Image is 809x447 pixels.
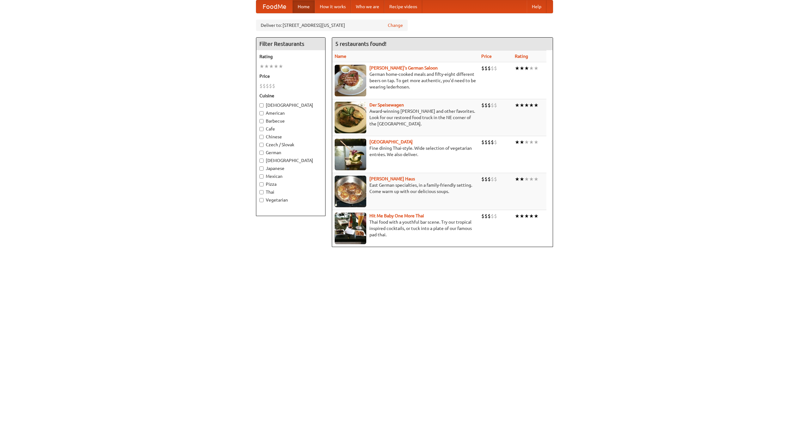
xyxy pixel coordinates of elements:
li: ★ [520,213,524,220]
img: speisewagen.jpg [335,102,366,133]
li: $ [259,82,263,89]
a: Price [481,54,492,59]
li: ★ [529,139,534,146]
li: $ [481,176,484,183]
label: [DEMOGRAPHIC_DATA] [259,157,322,164]
a: Hit Me Baby One More Thai [369,213,424,218]
p: German home-cooked meals and fifty-eight different beers on tap. To get more authentic, you'd nee... [335,71,476,90]
li: ★ [515,102,520,109]
li: ★ [264,63,269,70]
a: How it works [315,0,351,13]
li: ★ [524,65,529,72]
img: esthers.jpg [335,65,366,96]
input: Vegetarian [259,198,264,202]
li: $ [484,139,488,146]
label: Mexican [259,173,322,179]
a: Who we are [351,0,384,13]
li: ★ [259,63,264,70]
li: ★ [278,63,283,70]
li: $ [494,102,497,109]
label: [DEMOGRAPHIC_DATA] [259,102,322,108]
label: Thai [259,189,322,195]
p: Award-winning [PERSON_NAME] and other favorites. Look for our restored food truck in the NE corne... [335,108,476,127]
p: East German specialties, in a family-friendly setting. Come warm up with our delicious soups. [335,182,476,195]
li: $ [272,82,275,89]
li: ★ [524,102,529,109]
li: ★ [515,65,520,72]
ng-pluralize: 5 restaurants found! [335,41,386,47]
label: Pizza [259,181,322,187]
li: $ [488,139,491,146]
li: $ [481,213,484,220]
li: ★ [534,139,538,146]
label: American [259,110,322,116]
li: $ [484,102,488,109]
a: Name [335,54,346,59]
li: $ [481,65,484,72]
li: $ [494,65,497,72]
input: Barbecue [259,119,264,123]
li: $ [481,102,484,109]
li: $ [484,213,488,220]
li: ★ [515,213,520,220]
a: Home [293,0,315,13]
input: Japanese [259,166,264,171]
img: satay.jpg [335,139,366,170]
input: Czech / Slovak [259,143,264,147]
li: ★ [520,139,524,146]
li: $ [494,176,497,183]
li: $ [491,213,494,220]
li: ★ [534,102,538,109]
label: Czech / Slovak [259,142,322,148]
input: [DEMOGRAPHIC_DATA] [259,159,264,163]
h5: Rating [259,53,322,60]
li: $ [494,213,497,220]
li: ★ [274,63,278,70]
label: German [259,149,322,156]
li: $ [484,176,488,183]
input: Mexican [259,174,264,178]
li: ★ [529,65,534,72]
li: $ [484,65,488,72]
li: $ [491,65,494,72]
li: $ [491,102,494,109]
li: ★ [515,139,520,146]
input: American [259,111,264,115]
li: $ [488,213,491,220]
p: Fine dining Thai-style. Wide selection of vegetarian entrées. We also deliver. [335,145,476,158]
label: Barbecue [259,118,322,124]
li: ★ [529,102,534,109]
a: [PERSON_NAME] Haus [369,176,415,181]
h5: Price [259,73,322,79]
label: Cafe [259,126,322,132]
input: Pizza [259,182,264,186]
a: Help [527,0,546,13]
li: $ [481,139,484,146]
a: Rating [515,54,528,59]
li: ★ [529,176,534,183]
a: FoodMe [256,0,293,13]
li: ★ [520,102,524,109]
a: [GEOGRAPHIC_DATA] [369,139,413,144]
li: ★ [534,65,538,72]
li: ★ [269,63,274,70]
li: $ [488,65,491,72]
h4: Filter Restaurants [256,38,325,50]
li: ★ [534,176,538,183]
li: ★ [524,139,529,146]
li: $ [494,139,497,146]
a: Change [388,22,403,28]
li: ★ [520,176,524,183]
a: Der Speisewagen [369,102,404,107]
li: ★ [524,213,529,220]
li: $ [488,176,491,183]
a: [PERSON_NAME]'s German Saloon [369,65,438,70]
li: $ [263,82,266,89]
img: babythai.jpg [335,213,366,244]
a: Recipe videos [384,0,422,13]
label: Chinese [259,134,322,140]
